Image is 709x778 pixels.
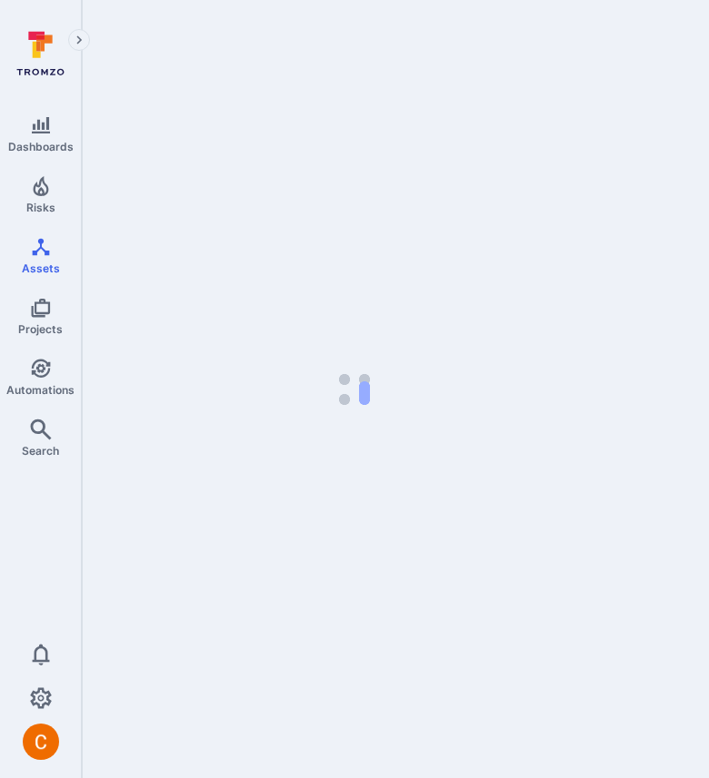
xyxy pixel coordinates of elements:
[8,140,74,153] span: Dashboards
[18,322,63,336] span: Projects
[73,33,85,48] i: Expand navigation menu
[23,724,59,760] div: Camilo Rivera
[68,29,90,51] button: Expand navigation menu
[22,261,60,275] span: Assets
[6,383,75,397] span: Automations
[22,444,59,458] span: Search
[26,201,55,214] span: Risks
[23,724,59,760] img: ACg8ocJuq_DPPTkXyD9OlTnVLvDrpObecjcADscmEHLMiTyEnTELew=s96-c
